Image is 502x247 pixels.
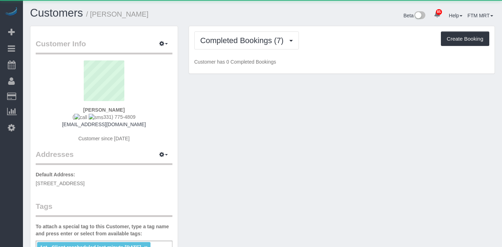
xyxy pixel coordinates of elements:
[403,13,425,18] a: Beta
[74,114,87,121] img: call
[86,10,149,18] small: / [PERSON_NAME]
[194,58,489,65] p: Customer has 0 Completed Bookings
[200,36,287,45] span: Completed Bookings (7)
[62,122,146,127] a: [EMAIL_ADDRESS][DOMAIN_NAME]
[30,7,83,19] a: Customers
[36,201,172,217] legend: Tags
[72,114,135,120] span: ( 331) 775-4809
[78,136,130,141] span: Customer since [DATE]
[467,13,493,18] a: FTM MRT
[441,31,489,46] button: Create Booking
[414,11,425,20] img: New interface
[430,7,444,23] a: 85
[36,39,172,54] legend: Customer Info
[4,7,18,17] img: Automaid Logo
[36,181,84,186] span: [STREET_ADDRESS]
[194,31,299,49] button: Completed Bookings (7)
[83,107,125,113] strong: [PERSON_NAME]
[89,114,104,121] img: sms
[449,13,463,18] a: Help
[436,9,442,15] span: 85
[36,223,172,237] label: To attach a special tag to this Customer, type a tag name and press enter or select from availabl...
[36,171,75,178] label: Default Address:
